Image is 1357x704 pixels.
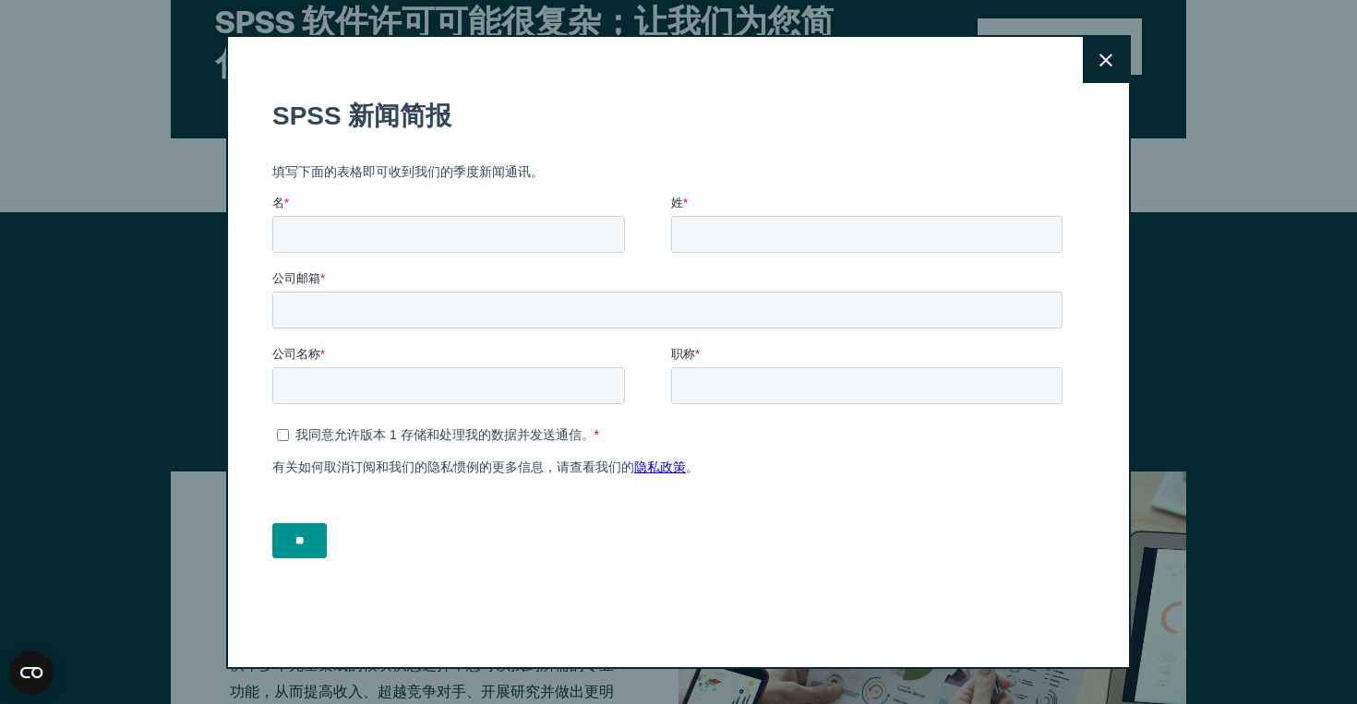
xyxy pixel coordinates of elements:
[399,114,411,128] font: 姓
[23,346,322,361] font: 我同意允许版本 1 存储和处理我的数据并发送通信。
[414,378,426,393] font: 。
[362,378,414,393] a: 隐私政策
[9,650,54,695] button: 打开 CMP 小部件
[272,81,1070,593] iframe: 表格 0
[399,266,423,280] font: 职称
[5,348,17,360] input: 我同意允许版本 1 存储和处理我的数据并发送通信。*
